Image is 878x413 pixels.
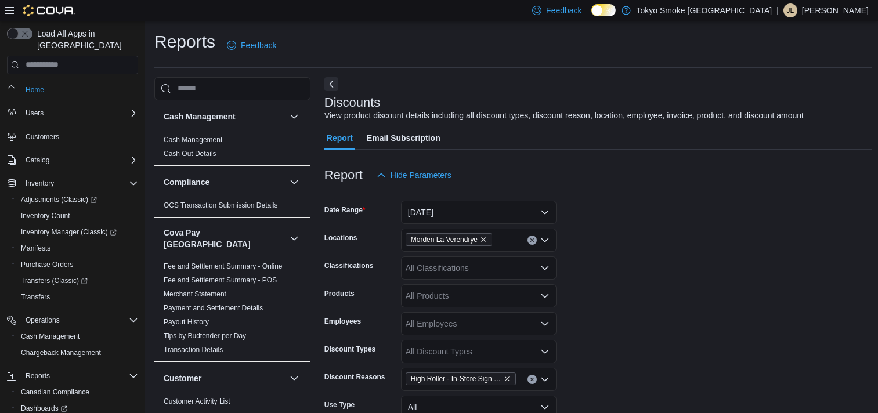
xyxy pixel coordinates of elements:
button: Reports [21,369,55,383]
button: Clear input [527,236,537,245]
span: Merchant Statement [164,289,226,299]
a: Home [21,83,49,97]
a: OCS Transaction Submission Details [164,201,278,209]
span: Payout History [164,317,209,327]
button: Open list of options [540,347,550,356]
button: Cash Management [12,328,143,345]
button: Manifests [12,240,143,256]
button: Cova Pay [GEOGRAPHIC_DATA] [164,227,285,250]
span: Canadian Compliance [21,387,89,397]
span: Customers [26,132,59,142]
a: Cash Out Details [164,150,216,158]
span: Tips by Budtender per Day [164,331,246,340]
span: Dashboards [21,404,67,413]
span: Users [21,106,138,120]
a: Customer Activity List [164,397,230,405]
div: Cova Pay [GEOGRAPHIC_DATA] [154,259,310,361]
span: Reports [21,369,138,383]
button: Compliance [287,175,301,189]
span: Cash Out Details [164,149,216,158]
span: Operations [21,313,138,327]
span: JL [787,3,794,17]
span: Fee and Settlement Summary - POS [164,276,277,285]
a: Cash Management [164,136,222,144]
a: Transfers [16,290,55,304]
span: Manifests [16,241,138,255]
span: Adjustments (Classic) [21,195,97,204]
a: Inventory Manager (Classic) [16,225,121,239]
span: Inventory Count [16,209,138,223]
label: Classifications [324,261,374,270]
button: Open list of options [540,291,550,300]
span: Purchase Orders [21,260,74,269]
span: Feedback [546,5,581,16]
h3: Customer [164,372,201,384]
a: Feedback [222,34,281,57]
a: Payout History [164,318,209,326]
label: Date Range [324,205,366,215]
button: Catalog [2,152,143,168]
span: Cash Management [16,329,138,343]
button: Customer [164,372,285,384]
span: Purchase Orders [16,258,138,271]
button: Open list of options [540,263,550,273]
span: High Roller - In-Store Sign Up [411,373,501,385]
a: Adjustments (Classic) [16,193,102,206]
button: Remove Morden La Verendrye from selection in this group [480,236,487,243]
a: Transaction Details [164,346,223,354]
span: Adjustments (Classic) [16,193,138,206]
a: Transfers (Classic) [16,274,92,288]
button: Inventory Count [12,208,143,224]
span: Inventory Manager (Classic) [21,227,117,237]
button: [DATE] [401,201,557,224]
button: Chargeback Management [12,345,143,361]
h3: Discounts [324,96,381,110]
span: Report [327,126,353,150]
button: Transfers [12,289,143,305]
a: Payment and Settlement Details [164,304,263,312]
span: Customers [21,129,138,144]
a: Tips by Budtender per Day [164,332,246,340]
span: Users [26,108,44,118]
label: Use Type [324,400,355,410]
span: Reports [26,371,50,381]
button: Canadian Compliance [12,384,143,400]
h3: Report [324,168,363,182]
button: Next [324,77,338,91]
span: Transfers (Classic) [21,276,88,285]
button: Cova Pay [GEOGRAPHIC_DATA] [287,231,301,245]
a: Chargeback Management [16,346,106,360]
a: Fee and Settlement Summary - Online [164,262,283,270]
span: Inventory Count [21,211,70,220]
button: Reports [2,368,143,384]
button: Remove High Roller - In-Store Sign Up from selection in this group [504,375,511,382]
span: High Roller - In-Store Sign Up [406,372,516,385]
a: Fee and Settlement Summary - POS [164,276,277,284]
span: OCS Transaction Submission Details [164,201,278,210]
span: Fee and Settlement Summary - Online [164,262,283,271]
span: Chargeback Management [21,348,101,357]
span: Cash Management [164,135,222,144]
label: Locations [324,233,357,242]
img: Cova [23,5,75,16]
p: [PERSON_NAME] [802,3,869,17]
span: Dark Mode [591,16,592,17]
span: Transfers (Classic) [16,274,138,288]
span: Transfers [21,292,50,302]
a: Inventory Count [16,209,75,223]
button: Home [2,81,143,98]
h3: Cash Management [164,111,236,122]
button: Cash Management [164,111,285,122]
label: Employees [324,317,361,326]
div: Cash Management [154,133,310,165]
input: Dark Mode [591,4,616,16]
span: Cash Management [21,332,80,341]
span: Hide Parameters [391,169,451,181]
a: Manifests [16,241,55,255]
p: | [776,3,779,17]
span: Feedback [241,39,276,51]
div: Compliance [154,198,310,217]
span: Morden La Verendrye [406,233,492,246]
